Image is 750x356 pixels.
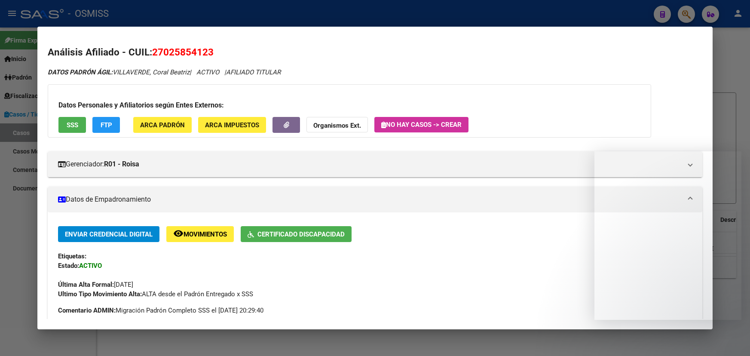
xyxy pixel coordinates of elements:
[48,68,281,76] i: | ACTIVO |
[173,228,184,239] mat-icon: remove_red_eye
[152,46,214,58] span: 27025854123
[65,230,153,238] span: Enviar Credencial Digital
[381,121,462,129] span: No hay casos -> Crear
[257,230,345,238] span: Certificado Discapacidad
[58,252,86,260] strong: Etiquetas:
[306,117,368,133] button: Organismos Ext.
[58,281,133,288] span: [DATE]
[58,159,682,169] mat-panel-title: Gerenciador:
[205,121,259,129] span: ARCA Impuestos
[48,68,190,76] span: VILLAVERDE, Coral Beatriz
[58,290,142,298] strong: Ultimo Tipo Movimiento Alta:
[721,327,741,347] iframe: Intercom live chat
[101,121,112,129] span: FTP
[184,230,227,238] span: Movimientos
[58,262,79,270] strong: Estado:
[374,117,468,132] button: No hay casos -> Crear
[58,194,682,205] mat-panel-title: Datos de Empadronamiento
[198,117,266,133] button: ARCA Impuestos
[79,262,102,270] strong: ACTIVO
[313,122,361,129] strong: Organismos Ext.
[67,121,78,129] span: SSS
[594,151,741,320] iframe: Intercom live chat mensaje
[140,121,185,129] span: ARCA Padrón
[58,117,86,133] button: SSS
[58,226,159,242] button: Enviar Credencial Digital
[58,306,263,315] span: Migración Padrón Completo SSS el [DATE] 20:29:40
[48,187,702,212] mat-expansion-panel-header: Datos de Empadronamiento
[241,226,352,242] button: Certificado Discapacidad
[48,68,113,76] strong: DATOS PADRÓN ÁGIL:
[48,45,702,60] h2: Análisis Afiliado - CUIL:
[58,100,640,110] h3: Datos Personales y Afiliatorios según Entes Externos:
[104,159,139,169] strong: R01 - Roisa
[226,68,281,76] span: AFILIADO TITULAR
[48,151,702,177] mat-expansion-panel-header: Gerenciador:R01 - Roisa
[58,281,114,288] strong: Última Alta Formal:
[58,290,253,298] span: ALTA desde el Padrón Entregado x SSS
[92,117,120,133] button: FTP
[133,117,192,133] button: ARCA Padrón
[58,307,116,314] strong: Comentario ADMIN:
[166,226,234,242] button: Movimientos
